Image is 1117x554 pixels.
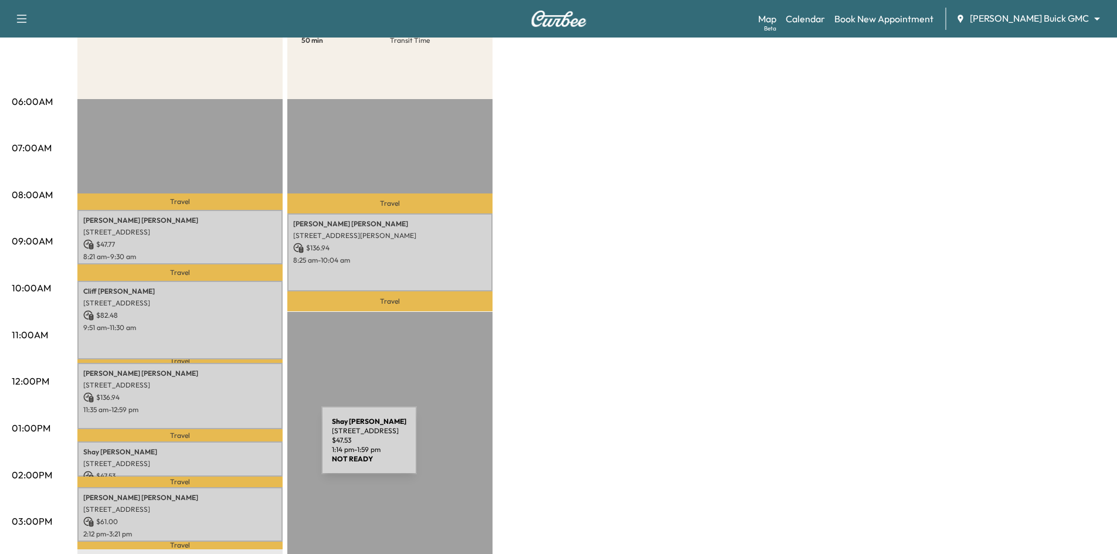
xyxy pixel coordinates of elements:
[77,477,283,487] p: Travel
[83,447,277,457] p: Shay [PERSON_NAME]
[834,12,933,26] a: Book New Appointment
[83,287,277,296] p: Cliff [PERSON_NAME]
[77,359,283,363] p: Travel
[83,369,277,378] p: [PERSON_NAME] [PERSON_NAME]
[293,243,487,253] p: $ 136.94
[83,529,277,539] p: 2:12 pm - 3:21 pm
[77,264,283,281] p: Travel
[77,429,283,441] p: Travel
[83,310,277,321] p: $ 82.48
[83,239,277,250] p: $ 47.77
[293,231,487,240] p: [STREET_ADDRESS][PERSON_NAME]
[293,219,487,229] p: [PERSON_NAME] [PERSON_NAME]
[12,421,50,435] p: 01:00PM
[12,374,49,388] p: 12:00PM
[301,36,390,45] p: 50 min
[83,227,277,237] p: [STREET_ADDRESS]
[83,493,277,502] p: [PERSON_NAME] [PERSON_NAME]
[77,193,283,210] p: Travel
[12,188,53,202] p: 08:00AM
[970,12,1089,25] span: [PERSON_NAME] Buick GMC
[12,468,52,482] p: 02:00PM
[12,328,48,342] p: 11:00AM
[83,471,277,481] p: $ 47.53
[83,516,277,527] p: $ 61.00
[12,94,53,108] p: 06:00AM
[83,505,277,514] p: [STREET_ADDRESS]
[12,281,51,295] p: 10:00AM
[83,298,277,308] p: [STREET_ADDRESS]
[12,234,53,248] p: 09:00AM
[293,256,487,265] p: 8:25 am - 10:04 am
[764,24,776,33] div: Beta
[83,216,277,225] p: [PERSON_NAME] [PERSON_NAME]
[83,405,277,414] p: 11:35 am - 12:59 pm
[786,12,825,26] a: Calendar
[83,459,277,468] p: [STREET_ADDRESS]
[758,12,776,26] a: MapBeta
[287,193,493,213] p: Travel
[390,36,478,45] p: Transit Time
[83,252,277,261] p: 8:21 am - 9:30 am
[83,392,277,403] p: $ 136.94
[287,291,493,311] p: Travel
[531,11,587,27] img: Curbee Logo
[12,514,52,528] p: 03:00PM
[77,542,283,549] p: Travel
[83,323,277,332] p: 9:51 am - 11:30 am
[83,380,277,390] p: [STREET_ADDRESS]
[12,141,52,155] p: 07:00AM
